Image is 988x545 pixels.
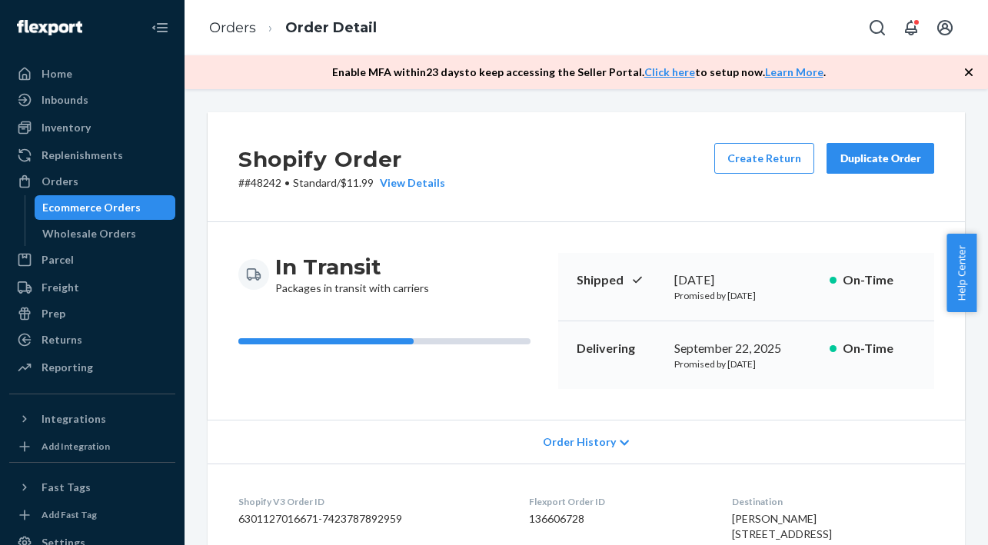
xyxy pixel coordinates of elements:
[42,226,136,241] div: Wholesale Orders
[577,271,663,289] p: Shipped
[896,12,926,43] button: Open notifications
[42,66,72,81] div: Home
[9,275,175,300] a: Freight
[9,143,175,168] a: Replenishments
[42,411,106,427] div: Integrations
[275,253,429,281] h3: In Transit
[9,327,175,352] a: Returns
[644,65,695,78] a: Click here
[332,65,826,80] p: Enable MFA within 23 days to keep accessing the Seller Portal. to setup now. .
[840,151,921,166] div: Duplicate Order
[9,355,175,380] a: Reporting
[42,440,110,453] div: Add Integration
[238,143,445,175] h2: Shopify Order
[9,506,175,524] a: Add Fast Tag
[42,92,88,108] div: Inbounds
[9,475,175,500] button: Fast Tags
[42,332,82,347] div: Returns
[42,508,97,521] div: Add Fast Tag
[293,176,337,189] span: Standard
[843,340,916,357] p: On-Time
[9,169,175,194] a: Orders
[197,5,389,51] ol: breadcrumbs
[209,19,256,36] a: Orders
[238,495,504,508] dt: Shopify V3 Order ID
[42,148,123,163] div: Replenishments
[765,65,823,78] a: Learn More
[42,280,79,295] div: Freight
[674,340,817,357] div: September 22, 2025
[238,175,445,191] p: # #48242 / $11.99
[42,360,93,375] div: Reporting
[238,511,504,527] dd: 6301127016671-7423787892959
[42,306,65,321] div: Prep
[9,88,175,112] a: Inbounds
[543,434,616,450] span: Order History
[17,20,82,35] img: Flexport logo
[374,175,445,191] button: View Details
[275,253,429,296] div: Packages in transit with carriers
[42,120,91,135] div: Inventory
[890,499,973,537] iframe: Opens a widget where you can chat to one of our agents
[145,12,175,43] button: Close Navigation
[42,200,141,215] div: Ecommerce Orders
[42,174,78,189] div: Orders
[529,495,707,508] dt: Flexport Order ID
[732,512,832,540] span: [PERSON_NAME] [STREET_ADDRESS]
[285,19,377,36] a: Order Detail
[9,115,175,140] a: Inventory
[674,357,817,371] p: Promised by [DATE]
[732,495,934,508] dt: Destination
[827,143,934,174] button: Duplicate Order
[946,234,976,312] button: Help Center
[930,12,960,43] button: Open account menu
[9,437,175,456] a: Add Integration
[42,252,74,268] div: Parcel
[9,301,175,326] a: Prep
[284,176,290,189] span: •
[529,511,707,527] dd: 136606728
[9,248,175,272] a: Parcel
[42,480,91,495] div: Fast Tags
[35,221,176,246] a: Wholesale Orders
[862,12,893,43] button: Open Search Box
[843,271,916,289] p: On-Time
[9,61,175,86] a: Home
[674,271,817,289] div: [DATE]
[35,195,176,220] a: Ecommerce Orders
[674,289,817,302] p: Promised by [DATE]
[714,143,814,174] button: Create Return
[9,407,175,431] button: Integrations
[577,340,663,357] p: Delivering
